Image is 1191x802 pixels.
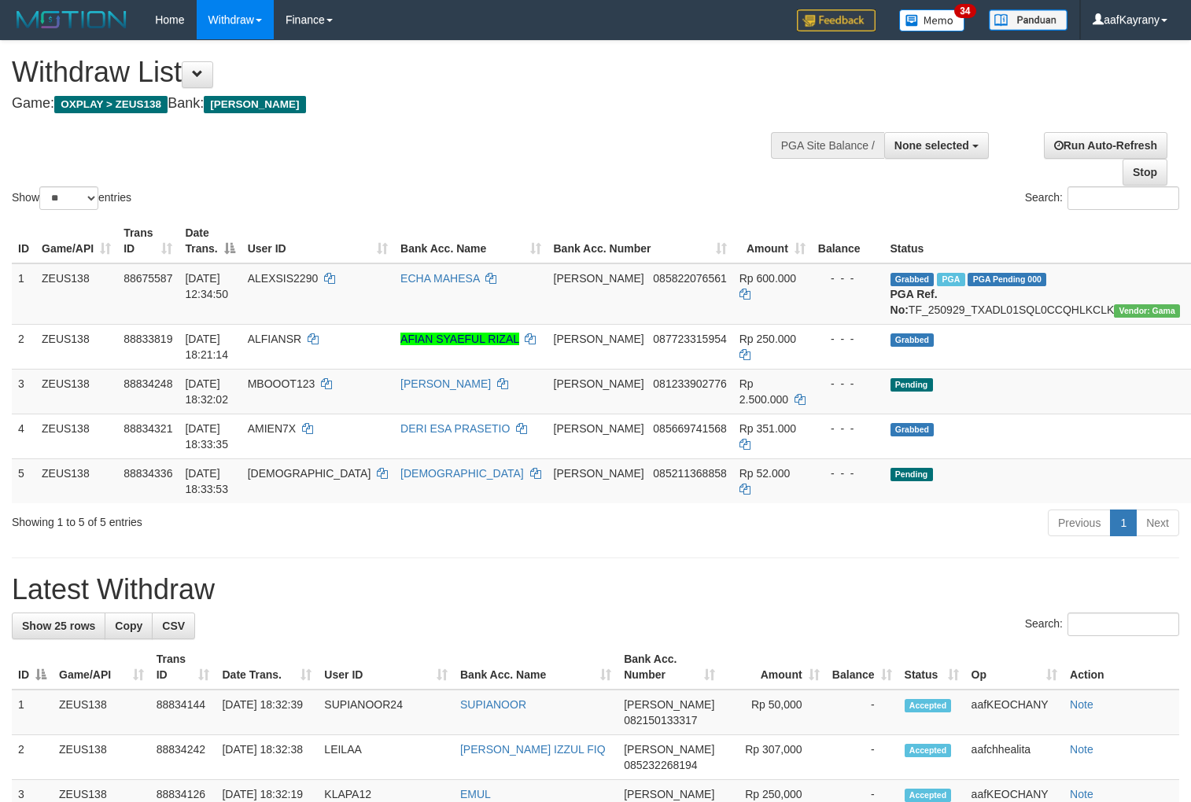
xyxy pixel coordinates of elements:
[624,788,714,800] span: [PERSON_NAME]
[739,422,796,435] span: Rp 351.000
[890,378,933,392] span: Pending
[185,467,228,495] span: [DATE] 18:33:53
[890,423,935,436] span: Grabbed
[954,4,975,18] span: 34
[905,744,952,757] span: Accepted
[818,270,878,286] div: - - -
[400,377,491,390] a: [PERSON_NAME]
[739,377,788,406] span: Rp 2.500.000
[216,735,318,780] td: [DATE] 18:32:38
[216,690,318,735] td: [DATE] 18:32:39
[653,333,726,345] span: Copy 087723315954 to clipboard
[185,333,228,361] span: [DATE] 18:21:14
[12,8,131,31] img: MOTION_logo.png
[53,735,150,780] td: ZEUS138
[1110,510,1137,536] a: 1
[150,690,216,735] td: 88834144
[248,467,371,480] span: [DEMOGRAPHIC_DATA]
[818,331,878,347] div: - - -
[318,690,454,735] td: SUPIANOOR24
[890,273,935,286] span: Grabbed
[460,788,491,800] a: EMUL
[905,699,952,712] span: Accepted
[818,465,878,481] div: - - -
[894,139,969,152] span: None selected
[105,613,153,639] a: Copy
[1064,645,1179,690] th: Action
[115,620,142,632] span: Copy
[624,759,697,771] span: Copy 085232268194 to clipboard
[899,9,965,31] img: Button%20Memo.svg
[12,369,35,414] td: 3
[554,377,644,390] span: [PERSON_NAME]
[152,613,195,639] a: CSV
[150,735,216,780] td: 88834242
[460,698,526,711] a: SUPIANOOR
[124,422,172,435] span: 88834321
[12,324,35,369] td: 2
[204,96,305,113] span: [PERSON_NAME]
[884,132,989,159] button: None selected
[394,219,547,263] th: Bank Acc. Name: activate to sort column ascending
[185,272,228,300] span: [DATE] 12:34:50
[721,690,826,735] td: Rp 50,000
[1067,613,1179,636] input: Search:
[185,377,228,406] span: [DATE] 18:32:02
[12,458,35,503] td: 5
[150,645,216,690] th: Trans ID: activate to sort column ascending
[733,219,812,263] th: Amount: activate to sort column ascending
[242,219,394,263] th: User ID: activate to sort column ascending
[248,333,301,345] span: ALFIANSR
[826,645,898,690] th: Balance: activate to sort column ascending
[554,333,644,345] span: [PERSON_NAME]
[771,132,884,159] div: PGA Site Balance /
[124,272,172,285] span: 88675587
[1025,186,1179,210] label: Search:
[905,789,952,802] span: Accepted
[653,467,726,480] span: Copy 085211368858 to clipboard
[35,324,117,369] td: ZEUS138
[721,735,826,780] td: Rp 307,000
[797,9,876,31] img: Feedback.jpg
[400,333,518,345] a: AFIAN SYAEFUL RIZAL
[35,414,117,458] td: ZEUS138
[1048,510,1111,536] a: Previous
[721,645,826,690] th: Amount: activate to sort column ascending
[989,9,1067,31] img: panduan.png
[739,333,796,345] span: Rp 250.000
[898,645,965,690] th: Status: activate to sort column ascending
[318,645,454,690] th: User ID: activate to sort column ascending
[162,620,185,632] span: CSV
[12,645,53,690] th: ID: activate to sort column descending
[812,219,884,263] th: Balance
[12,263,35,325] td: 1
[35,219,117,263] th: Game/API: activate to sort column ascending
[460,743,606,756] a: [PERSON_NAME] IZZUL FIQ
[890,288,938,316] b: PGA Ref. No:
[624,714,697,727] span: Copy 082150133317 to clipboard
[826,735,898,780] td: -
[35,369,117,414] td: ZEUS138
[248,272,319,285] span: ALEXSIS2290
[965,645,1064,690] th: Op: activate to sort column ascending
[884,263,1187,325] td: TF_250929_TXADL01SQL0CCQHLKCLK
[35,458,117,503] td: ZEUS138
[1044,132,1167,159] a: Run Auto-Refresh
[624,743,714,756] span: [PERSON_NAME]
[454,645,618,690] th: Bank Acc. Name: activate to sort column ascending
[653,272,726,285] span: Copy 085822076561 to clipboard
[965,690,1064,735] td: aafKEOCHANY
[22,620,95,632] span: Show 25 rows
[12,219,35,263] th: ID
[12,690,53,735] td: 1
[318,735,454,780] td: LEILAA
[35,263,117,325] td: ZEUS138
[890,333,935,347] span: Grabbed
[12,96,778,112] h4: Game: Bank:
[12,57,778,88] h1: Withdraw List
[248,422,296,435] span: AMIEN7X
[1136,510,1179,536] a: Next
[1070,743,1093,756] a: Note
[965,735,1064,780] td: aafchhealita
[39,186,98,210] select: Showentries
